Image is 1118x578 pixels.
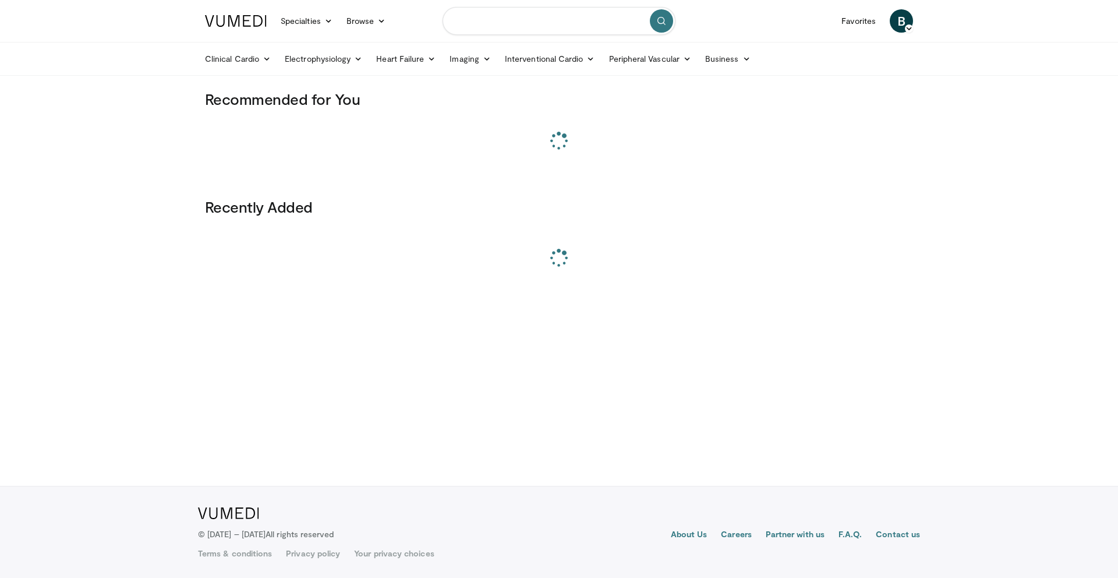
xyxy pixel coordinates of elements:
[766,528,825,542] a: Partner with us
[354,548,434,559] a: Your privacy choices
[890,9,913,33] a: B
[278,47,369,71] a: Electrophysiology
[671,528,707,542] a: About Us
[198,507,259,519] img: VuMedi Logo
[274,9,339,33] a: Specialties
[721,528,752,542] a: Careers
[198,47,278,71] a: Clinical Cardio
[443,7,675,35] input: Search topics, interventions
[198,528,334,540] p: © [DATE] – [DATE]
[876,528,920,542] a: Contact us
[266,529,334,539] span: All rights reserved
[339,9,393,33] a: Browse
[198,548,272,559] a: Terms & conditions
[443,47,498,71] a: Imaging
[602,47,698,71] a: Peripheral Vascular
[838,528,862,542] a: F.A.Q.
[286,548,340,559] a: Privacy policy
[498,47,602,71] a: Interventional Cardio
[369,47,443,71] a: Heart Failure
[698,47,758,71] a: Business
[834,9,883,33] a: Favorites
[205,90,913,108] h3: Recommended for You
[205,15,267,27] img: VuMedi Logo
[205,198,913,216] h3: Recently Added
